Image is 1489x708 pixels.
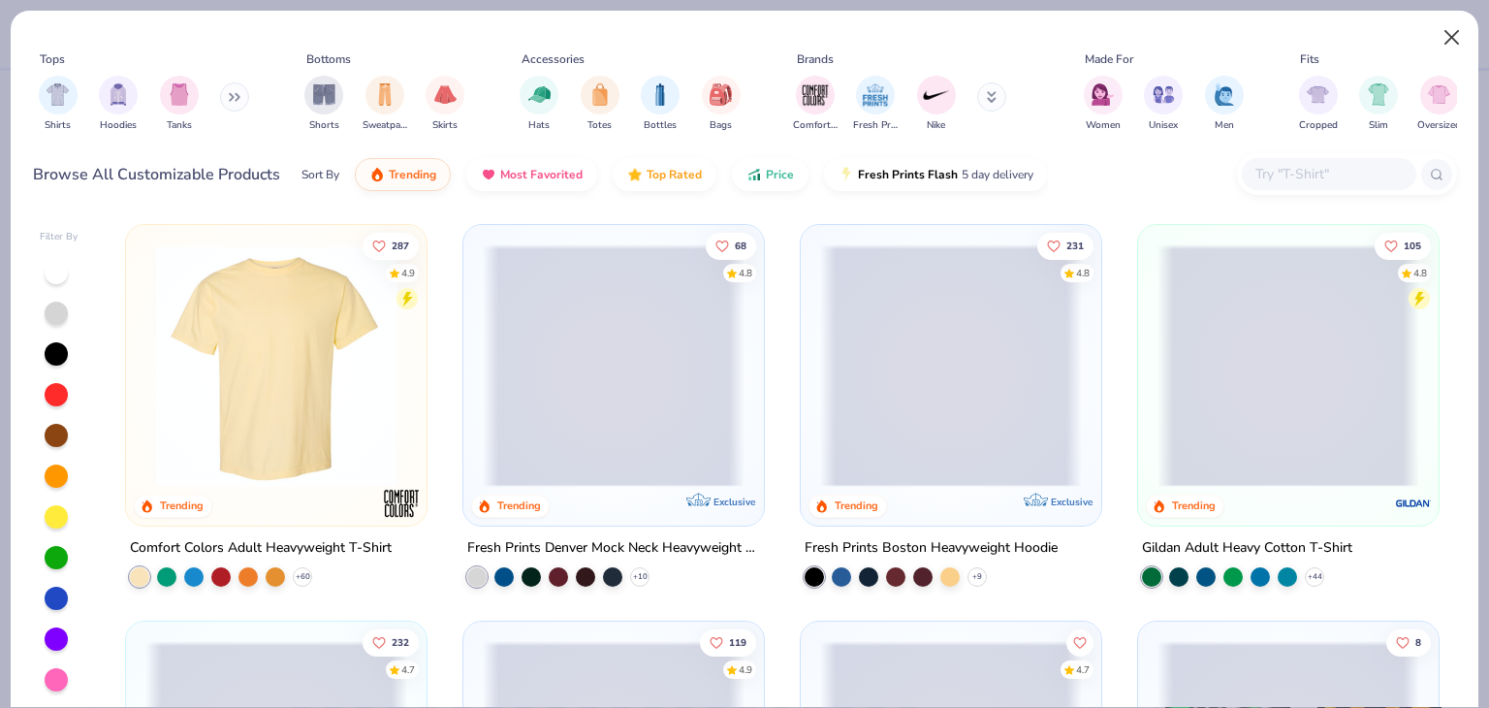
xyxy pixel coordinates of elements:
[389,167,436,182] span: Trending
[393,241,410,250] span: 287
[1434,19,1471,56] button: Close
[706,232,756,259] button: Like
[296,571,310,583] span: + 60
[1205,76,1244,133] div: filter for Men
[1417,118,1461,133] span: Oversized
[426,76,464,133] div: filter for Skirts
[1153,83,1175,106] img: Unisex Image
[1084,76,1123,133] button: filter button
[1369,118,1388,133] span: Slim
[1214,83,1235,106] img: Men Image
[713,496,755,508] span: Exclusive
[739,266,752,280] div: 4.8
[402,662,416,677] div: 4.7
[613,158,716,191] button: Top Rated
[1037,232,1093,259] button: Like
[364,232,420,259] button: Like
[627,167,643,182] img: TopRated.gif
[1149,118,1178,133] span: Unisex
[40,50,65,68] div: Tops
[917,76,956,133] button: filter button
[766,167,794,182] span: Price
[167,118,192,133] span: Tanks
[40,230,79,244] div: Filter By
[927,118,945,133] span: Nike
[853,118,898,133] span: Fresh Prints
[793,76,838,133] div: filter for Comfort Colors
[710,118,732,133] span: Bags
[301,166,339,183] div: Sort By
[304,76,343,133] div: filter for Shorts
[160,76,199,133] div: filter for Tanks
[581,76,619,133] button: filter button
[861,80,890,110] img: Fresh Prints Image
[99,76,138,133] button: filter button
[739,662,752,677] div: 4.9
[797,50,834,68] div: Brands
[466,158,597,191] button: Most Favorited
[1085,50,1133,68] div: Made For
[732,158,808,191] button: Price
[1417,76,1461,133] button: filter button
[369,167,385,182] img: trending.gif
[1066,628,1093,656] button: Like
[39,76,78,133] div: filter for Shirts
[922,80,951,110] img: Nike Image
[402,266,416,280] div: 4.9
[702,76,741,133] button: filter button
[1300,50,1319,68] div: Fits
[917,76,956,133] div: filter for Nike
[647,167,702,182] span: Top Rated
[1359,76,1398,133] div: filter for Slim
[99,76,138,133] div: filter for Hoodies
[1368,83,1389,106] img: Slim Image
[649,83,671,106] img: Bottles Image
[824,158,1048,191] button: Fresh Prints Flash5 day delivery
[1417,76,1461,133] div: filter for Oversized
[1307,83,1329,106] img: Cropped Image
[1375,232,1431,259] button: Like
[500,167,583,182] span: Most Favorited
[641,76,680,133] div: filter for Bottles
[589,83,611,106] img: Totes Image
[467,536,760,561] div: Fresh Prints Denver Mock Neck Heavyweight Sweatshirt
[710,83,731,106] img: Bags Image
[735,241,746,250] span: 68
[1299,118,1338,133] span: Cropped
[1413,266,1427,280] div: 4.8
[1215,118,1234,133] span: Men
[1404,241,1421,250] span: 105
[793,76,838,133] button: filter button
[641,76,680,133] button: filter button
[1299,76,1338,133] div: filter for Cropped
[801,80,830,110] img: Comfort Colors Image
[962,164,1033,186] span: 5 day delivery
[1253,163,1403,185] input: Try "T-Shirt"
[522,50,585,68] div: Accessories
[309,118,339,133] span: Shorts
[1386,628,1431,656] button: Like
[382,484,421,523] img: Comfort Colors logo
[130,536,392,561] div: Comfort Colors Adult Heavyweight T-Shirt
[45,118,71,133] span: Shirts
[1393,484,1432,523] img: Gildan logo
[528,83,551,106] img: Hats Image
[39,76,78,133] button: filter button
[434,83,457,106] img: Skirts Image
[581,76,619,133] div: filter for Totes
[160,76,199,133] button: filter button
[1144,76,1183,133] button: filter button
[1205,76,1244,133] button: filter button
[481,167,496,182] img: most_fav.gif
[1144,76,1183,133] div: filter for Unisex
[1092,83,1114,106] img: Women Image
[853,76,898,133] div: filter for Fresh Prints
[169,83,190,106] img: Tanks Image
[1066,241,1084,250] span: 231
[145,244,407,487] img: 029b8af0-80e6-406f-9fdc-fdf898547912
[805,536,1058,561] div: Fresh Prints Boston Heavyweight Hoodie
[363,76,407,133] div: filter for Sweatpants
[1051,496,1093,508] span: Exclusive
[528,118,550,133] span: Hats
[1142,536,1352,561] div: Gildan Adult Heavy Cotton T-Shirt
